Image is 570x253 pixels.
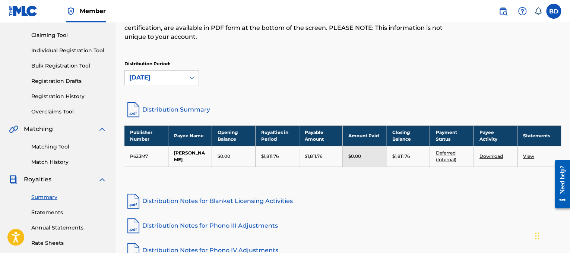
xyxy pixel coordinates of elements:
[386,125,430,146] th: Closing Balance
[31,93,107,100] a: Registration History
[515,4,530,19] div: Help
[495,4,510,19] a: Public Search
[124,217,561,235] a: Distribution Notes for Phono III Adjustments
[261,153,279,160] p: $1,811.76
[124,217,142,235] img: pdf
[31,158,107,166] a: Match History
[31,31,107,39] a: Claiming Tool
[348,153,361,160] p: $0.00
[124,192,561,210] a: Distribution Notes for Blanket Licensing Activities
[168,125,212,146] th: Payee Name
[24,125,53,134] span: Matching
[533,217,570,253] iframe: Chat Widget
[98,125,107,134] img: expand
[474,125,517,146] th: Payee Activity
[430,125,474,146] th: Payment Status
[124,15,460,41] p: Notes on blanket licensing activities and dates for historical unmatched royalties, as well as th...
[31,47,107,54] a: Individual Registration Tool
[124,101,561,119] a: Distribution Summary
[392,153,409,160] p: $1,811.76
[98,175,107,184] img: expand
[523,153,534,159] a: View
[31,62,107,70] a: Bulk Registration Tool
[168,146,212,166] td: [PERSON_NAME]
[129,73,181,82] div: [DATE]
[549,154,570,214] iframe: Resource Center
[299,125,343,146] th: Payable Amount
[9,6,38,16] img: MLC Logo
[66,7,75,16] img: Top Rightsholder
[31,193,107,201] a: Summary
[124,125,168,146] th: Publisher Number
[479,153,503,159] a: Download
[535,225,539,247] div: Drag
[343,125,386,146] th: Amount Paid
[305,153,322,160] p: $1,811.76
[534,7,542,15] div: Notifications
[24,175,51,184] span: Royalties
[498,7,507,16] img: search
[212,125,255,146] th: Opening Balance
[436,150,456,162] a: Deferred (Internal)
[124,192,142,210] img: pdf
[9,175,18,184] img: Royalties
[31,209,107,216] a: Statements
[124,60,199,67] p: Distribution Period:
[517,125,561,146] th: Statements
[31,143,107,151] a: Matching Tool
[546,4,561,19] div: User Menu
[31,108,107,116] a: Overclaims Tool
[31,239,107,247] a: Rate Sheets
[80,7,106,15] span: Member
[31,224,107,232] a: Annual Statements
[124,101,142,119] img: distribution-summary-pdf
[255,125,299,146] th: Royalties in Period
[218,153,230,160] p: $0.00
[31,77,107,85] a: Registration Drafts
[124,146,168,166] td: P623M7
[9,125,18,134] img: Matching
[518,7,527,16] img: help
